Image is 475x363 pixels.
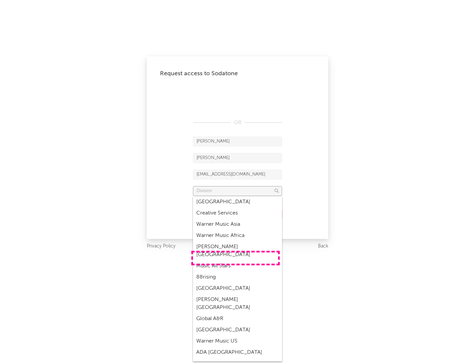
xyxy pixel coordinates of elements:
[193,153,282,163] input: Last Name
[193,230,282,241] div: Warner Music Africa
[193,208,282,219] div: Creative Services
[193,294,282,313] div: [PERSON_NAME] [GEOGRAPHIC_DATA]
[193,347,282,358] div: ADA [GEOGRAPHIC_DATA]
[193,283,282,294] div: [GEOGRAPHIC_DATA]
[193,324,282,336] div: [GEOGRAPHIC_DATA]
[193,313,282,324] div: Global A&R
[160,70,315,78] div: Request access to Sodatone
[193,272,282,283] div: 88rising
[193,241,282,260] div: [PERSON_NAME] [GEOGRAPHIC_DATA]
[193,196,282,208] div: [GEOGRAPHIC_DATA]
[147,242,175,250] a: Privacy Policy
[193,260,282,272] div: Music All Stars
[193,219,282,230] div: Warner Music Asia
[193,336,282,347] div: Warner Music US
[193,170,282,180] input: Email
[318,242,328,250] a: Back
[193,186,282,196] input: Division
[193,119,282,127] div: OR
[193,137,282,147] input: First Name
